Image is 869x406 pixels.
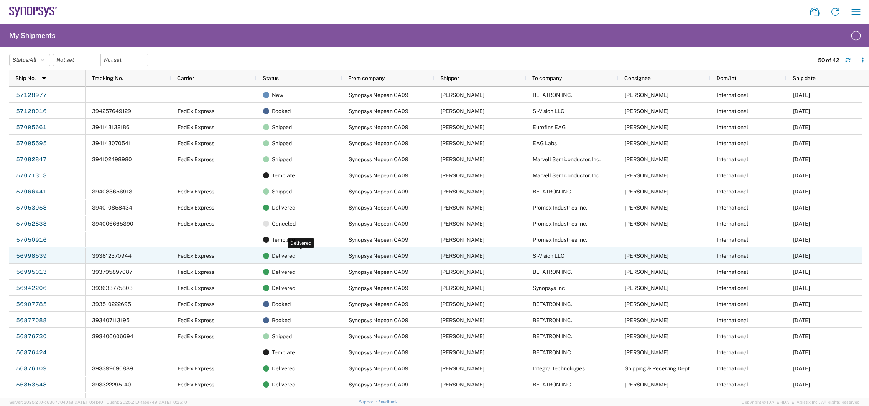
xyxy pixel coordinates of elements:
span: Delivered [272,200,295,216]
span: Shahrukh Riaz [441,301,484,307]
span: BETATRON INC. [533,333,572,339]
div: 50 of 42 [818,57,839,64]
span: Synopsys Nepean CA09 [349,92,408,98]
span: International [717,156,748,162]
a: 57095661 [16,121,47,134]
span: FedEx Express [178,269,214,275]
span: Tom Nguyen [625,124,668,130]
span: Shahrukh Riaz [441,269,484,275]
span: Synopsys Nepean CA09 [349,172,408,178]
span: [DATE] 10:25:10 [157,400,187,404]
span: MIKE YOUNG [625,349,668,355]
span: BETATRON INC. [533,269,572,275]
span: FedEx Express [178,205,214,211]
span: Shipped [272,135,292,151]
span: International [717,317,748,323]
span: Copyright © [DATE]-[DATE] Agistix Inc., All Rights Reserved [742,399,860,406]
button: Status:All [9,54,50,66]
span: Matt Boucher [625,172,668,178]
span: BETATRON INC. [533,317,572,323]
span: Shahrukh Riaz [441,349,484,355]
span: FedEx Express [178,156,214,162]
span: FedEx Express [178,188,214,195]
span: 10/08/2025 [793,172,810,178]
span: International [717,108,748,114]
span: International [717,188,748,195]
span: International [717,365,748,372]
span: 09/23/2025 [793,301,810,307]
span: 09/26/2025 [793,285,810,291]
span: 10/07/2025 [793,205,810,211]
span: Promex Industries Inc. [533,221,587,227]
span: Shahrukh Riaz [441,124,484,130]
span: 394143132186 [92,124,130,130]
a: 56995013 [16,266,47,278]
span: MIKE YOUNG [625,317,668,323]
span: International [717,124,748,130]
span: Marvell Semiconductor, Inc. [533,156,601,162]
span: EAG Labs [533,140,557,146]
span: Shahrukh Riaz [441,156,484,162]
span: Eurofins EAG [533,124,566,130]
input: Not set [53,54,100,66]
span: Booked [272,296,291,312]
span: Client: 2025.21.0-faee749 [107,400,187,404]
span: FedEx Express [178,108,214,114]
span: MIKE YOUNG [625,269,668,275]
a: 56942206 [16,282,47,295]
span: 393812370944 [92,253,132,259]
span: 394010858434 [92,205,132,211]
span: 394257649129 [92,108,131,114]
a: Support [359,399,378,404]
span: Synopsys Nepean CA09 [349,365,408,372]
span: Canceled [272,216,296,232]
span: Delivered [272,248,295,264]
span: 10/09/2025 [793,156,810,162]
span: Template [272,232,295,248]
span: 10/01/2025 [793,269,810,275]
span: 10/02/2025 [793,253,810,259]
span: Consignee [624,75,651,81]
span: International [717,253,748,259]
span: FedEx Express [178,140,214,146]
span: International [717,349,748,355]
span: International [717,301,748,307]
span: From company [348,75,385,81]
span: Synopsys Nepean CA09 [349,205,408,211]
span: New [272,87,283,103]
span: Carrier [177,75,194,81]
span: 393633775803 [92,285,133,291]
span: 09/19/2025 [793,365,810,372]
a: 57095595 [16,138,47,150]
span: Promex Industries Inc. [533,237,587,243]
span: Si-Vision LLC [533,253,565,259]
span: Shahrukh Riaz [441,221,484,227]
span: Delivered [272,264,295,280]
span: 393406606694 [92,333,133,339]
span: MIKE YOUNG [625,381,668,388]
span: International [717,92,748,98]
span: FedEx Express [178,285,214,291]
a: 56876109 [16,363,47,375]
span: Ahmed Salah [625,108,668,114]
span: 09/18/2025 [793,381,810,388]
span: 394102498980 [92,156,132,162]
a: 57052833 [16,218,47,230]
span: Matt Boucher [625,156,668,162]
span: Synopsys Nepean CA09 [349,237,408,243]
span: Synopsys Nepean CA09 [349,253,408,259]
a: 57071313 [16,170,47,182]
span: MIKE YOUNG [625,301,668,307]
span: Template [272,344,295,360]
span: 393510222695 [92,301,131,307]
span: Booked [272,103,291,119]
span: Synopsys Nepean CA09 [349,108,408,114]
span: 394006665390 [92,221,133,227]
span: Ship No. [15,75,36,81]
a: 56853548 [16,379,47,391]
span: Synopsys Nepean CA09 [349,285,408,291]
a: Feedback [378,399,398,404]
span: All [30,57,36,63]
a: 57053958 [16,202,47,214]
span: Shahrukh Riaz [441,92,484,98]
